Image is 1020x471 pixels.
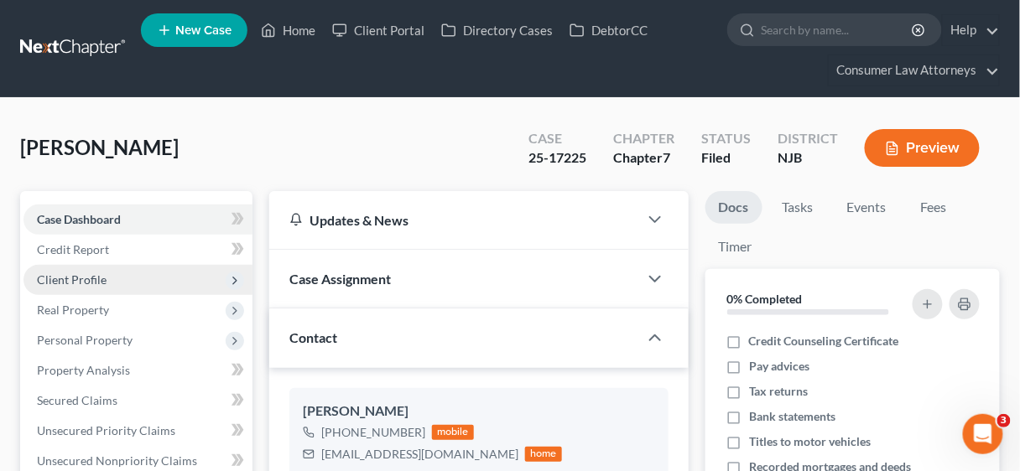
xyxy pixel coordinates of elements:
[778,129,838,148] div: District
[324,15,433,45] a: Client Portal
[829,55,999,85] a: Consumer Law Attorneys
[37,393,117,407] span: Secured Claims
[303,401,655,422] div: [PERSON_NAME]
[528,129,586,148] div: Case
[963,414,1003,454] iframe: Intercom live chat
[749,333,899,349] span: Credit Counseling Certificate
[252,15,324,45] a: Home
[23,235,252,265] a: Credit Report
[663,149,670,165] span: 7
[37,453,197,468] span: Unsecured Nonpriority Claims
[561,15,656,45] a: DebtorCC
[727,292,803,306] strong: 0% Completed
[749,383,808,400] span: Tax returns
[701,129,751,148] div: Status
[943,15,999,45] a: Help
[289,329,337,345] span: Contact
[321,424,425,441] div: [PHONE_NUMBER]
[37,333,133,347] span: Personal Property
[37,423,175,437] span: Unsecured Priority Claims
[701,148,751,168] div: Filed
[23,355,252,386] a: Property Analysis
[834,191,900,224] a: Events
[23,204,252,235] a: Case Dashboard
[997,414,1011,427] span: 3
[525,447,562,462] div: home
[321,446,518,463] div: [EMAIL_ADDRESS][DOMAIN_NAME]
[749,358,809,375] span: Pay advices
[20,135,179,159] span: [PERSON_NAME]
[749,433,871,450] span: Titles to motor vehicles
[769,191,827,224] a: Tasks
[175,24,232,37] span: New Case
[37,363,130,377] span: Property Analysis
[37,242,109,256] span: Credit Report
[289,271,391,287] span: Case Assignment
[528,148,586,168] div: 25-17225
[749,408,835,425] span: Bank statements
[705,191,762,224] a: Docs
[761,14,914,45] input: Search by name...
[613,129,674,148] div: Chapter
[433,15,561,45] a: Directory Cases
[613,148,674,168] div: Chapter
[778,148,838,168] div: NJB
[37,212,121,226] span: Case Dashboard
[432,425,474,440] div: mobile
[37,303,109,317] span: Real Property
[705,230,766,263] a: Timer
[289,211,618,229] div: Updates & News
[865,129,980,167] button: Preview
[23,416,252,446] a: Unsecured Priority Claims
[23,386,252,416] a: Secured Claims
[37,272,107,287] span: Client Profile
[907,191,960,224] a: Fees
